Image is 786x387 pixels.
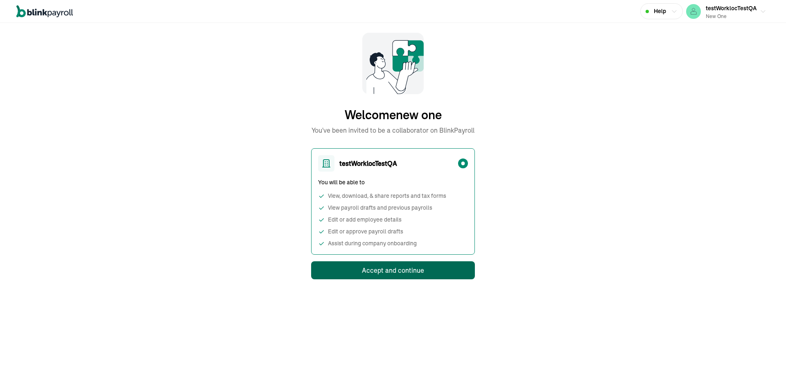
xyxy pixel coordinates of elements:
span: Edit or approve payroll drafts [328,227,403,236]
span: testWorklocTestQA [339,158,397,168]
iframe: Chat Widget [650,299,786,387]
span: View, download, & share reports and tax forms [328,192,446,200]
button: Help [640,3,683,19]
span: Edit or add employee details [328,215,402,224]
h1: Welcome new one [312,107,474,122]
button: Accept and continue [311,261,475,279]
input: testWorklocTestQAYou will be able toView, download, & share reports and tax formsView payroll dra... [458,158,468,168]
span: View payroll drafts and previous payrolls [328,204,432,212]
p: You will be able to [318,178,446,187]
div: Accept and continue [362,265,424,275]
p: You've been invited to be a collaborator on BlinkPayroll [312,125,474,135]
span: testWorklocTestQA [706,5,757,12]
span: Help [654,7,666,16]
span: Assist during company onboarding [328,239,417,248]
button: testWorklocTestQAnew one [683,1,770,22]
div: new one [706,13,757,20]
